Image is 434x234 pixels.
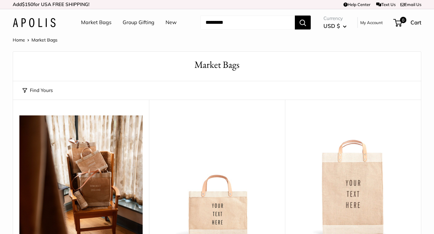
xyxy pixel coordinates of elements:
[343,2,370,7] a: Help Center
[31,37,58,43] span: Market Bags
[123,18,154,27] a: Group Gifting
[360,19,383,26] a: My Account
[22,1,33,7] span: $150
[394,17,421,28] a: 0 Cart
[323,14,347,23] span: Currency
[200,16,295,29] input: Search...
[323,21,347,31] button: USD $
[23,86,53,95] button: Find Yours
[13,36,58,44] nav: Breadcrumb
[323,23,340,29] span: USD $
[13,37,25,43] a: Home
[400,17,406,23] span: 0
[13,18,56,27] img: Apolis
[400,2,421,7] a: Email Us
[295,16,311,29] button: Search
[410,19,421,26] span: Cart
[376,2,396,7] a: Text Us
[166,18,177,27] a: New
[23,58,411,72] h1: Market Bags
[81,18,112,27] a: Market Bags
